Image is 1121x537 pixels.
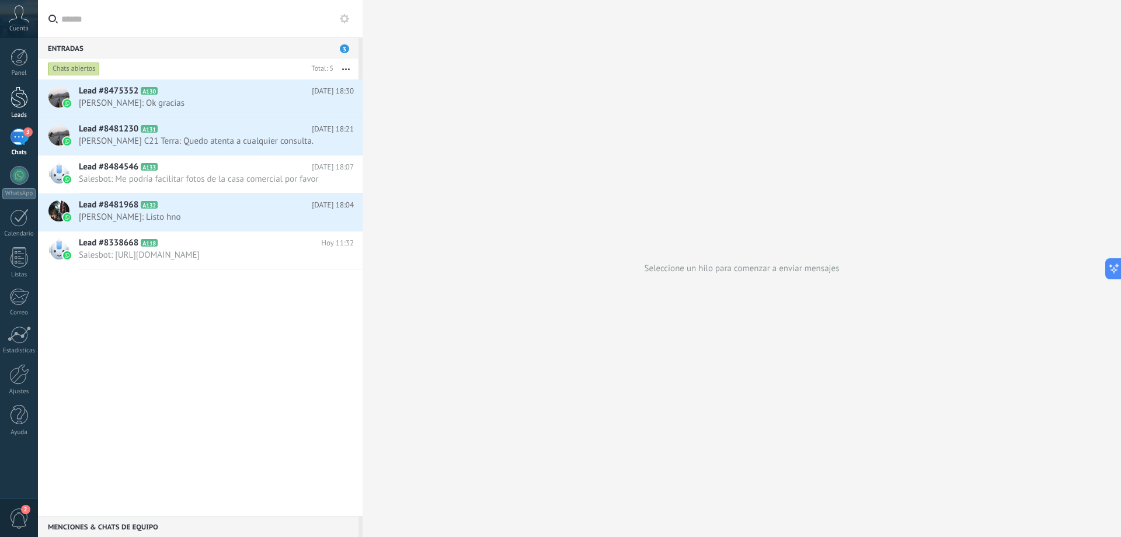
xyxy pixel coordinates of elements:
[307,63,333,75] div: Total: 5
[38,79,363,117] a: Lead #8475352 A130 [DATE] 18:30 [PERSON_NAME]: Ok gracias
[79,123,138,135] span: Lead #8481230
[79,199,138,211] span: Lead #8481968
[79,136,332,147] span: [PERSON_NAME] C21 Terra: Quedo atenta a cualquier consulta.
[79,174,332,185] span: Salesbot: Me podría facilitar fotos de la casa comercial por favor
[2,70,36,77] div: Panel
[2,388,36,396] div: Ajustes
[9,25,29,33] span: Cuenta
[63,137,71,145] img: waba.svg
[141,125,158,133] span: A131
[321,237,354,249] span: Hoy 11:32
[141,239,158,247] span: A118
[23,127,33,137] span: 3
[38,155,363,193] a: Lead #8484546 A133 [DATE] 18:07 Salesbot: Me podría facilitar fotos de la casa comercial por favor
[333,58,358,79] button: Más
[312,85,354,97] span: [DATE] 18:30
[21,505,30,514] span: 2
[63,251,71,259] img: waba.svg
[141,163,158,171] span: A133
[2,309,36,317] div: Correo
[340,44,349,53] span: 3
[312,123,354,135] span: [DATE] 18:21
[63,213,71,221] img: waba.svg
[79,212,332,223] span: [PERSON_NAME]: Listo hno
[79,98,332,109] span: [PERSON_NAME]: Ok gracias
[38,117,363,155] a: Lead #8481230 A131 [DATE] 18:21 [PERSON_NAME] C21 Terra: Quedo atenta a cualquier consulta.
[141,201,158,209] span: A132
[79,237,138,249] span: Lead #8338668
[2,271,36,279] div: Listas
[141,87,158,95] span: A130
[63,175,71,183] img: waba.svg
[38,516,358,537] div: Menciones & Chats de equipo
[312,161,354,173] span: [DATE] 18:07
[2,188,36,199] div: WhatsApp
[312,199,354,211] span: [DATE] 18:04
[38,231,363,269] a: Lead #8338668 A118 Hoy 11:32 Salesbot: [URL][DOMAIN_NAME]
[79,250,332,261] span: Salesbot: [URL][DOMAIN_NAME]
[48,62,100,76] div: Chats abiertos
[2,149,36,157] div: Chats
[2,230,36,238] div: Calendario
[38,193,363,231] a: Lead #8481968 A132 [DATE] 18:04 [PERSON_NAME]: Listo hno
[79,161,138,173] span: Lead #8484546
[63,99,71,108] img: waba.svg
[2,112,36,119] div: Leads
[2,347,36,355] div: Estadísticas
[38,37,358,58] div: Entradas
[2,429,36,436] div: Ayuda
[79,85,138,97] span: Lead #8475352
